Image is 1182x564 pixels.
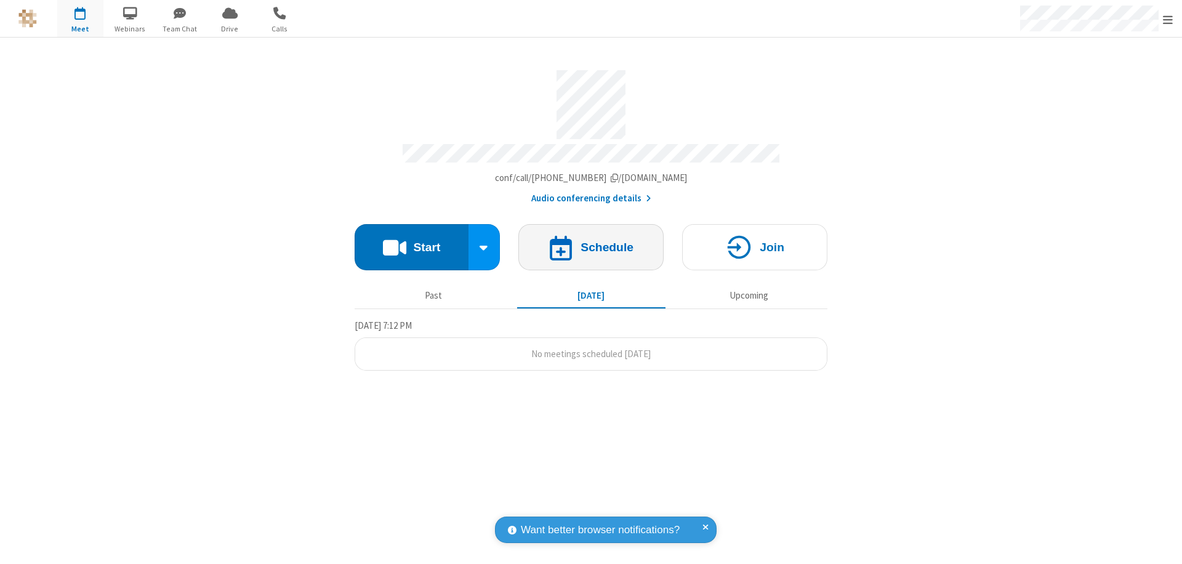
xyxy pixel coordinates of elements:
[495,171,688,185] button: Copy my meeting room linkCopy my meeting room link
[57,23,103,34] span: Meet
[581,241,633,253] h4: Schedule
[207,23,253,34] span: Drive
[355,224,468,270] button: Start
[355,320,412,331] span: [DATE] 7:12 PM
[531,191,651,206] button: Audio conferencing details
[531,348,651,360] span: No meetings scheduled [DATE]
[517,284,665,307] button: [DATE]
[468,224,501,270] div: Start conference options
[157,23,203,34] span: Team Chat
[355,61,827,206] section: Account details
[495,172,688,183] span: Copy my meeting room link
[355,318,827,371] section: Today's Meetings
[682,224,827,270] button: Join
[518,224,664,270] button: Schedule
[257,23,303,34] span: Calls
[675,284,823,307] button: Upcoming
[521,522,680,538] span: Want better browser notifications?
[360,284,508,307] button: Past
[18,9,37,28] img: QA Selenium DO NOT DELETE OR CHANGE
[760,241,784,253] h4: Join
[107,23,153,34] span: Webinars
[413,241,440,253] h4: Start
